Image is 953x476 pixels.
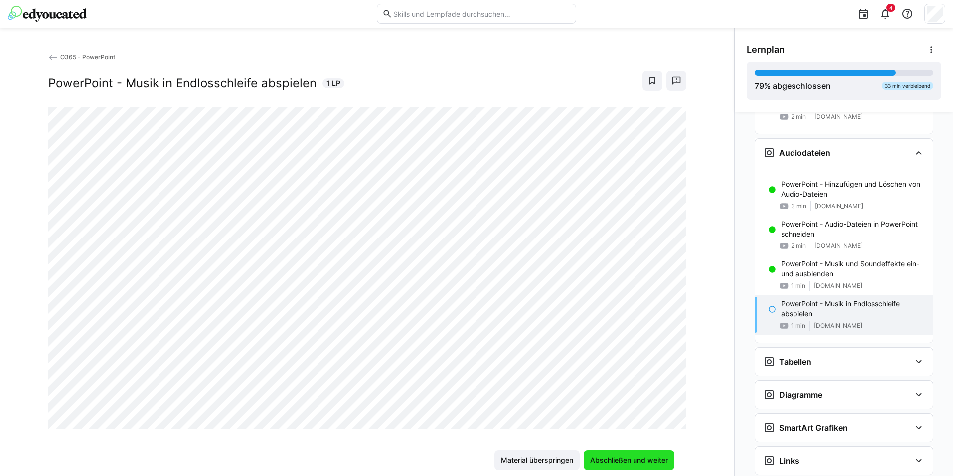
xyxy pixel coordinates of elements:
span: [DOMAIN_NAME] [815,202,863,210]
span: [DOMAIN_NAME] [814,322,862,330]
h3: Audiodateien [779,148,830,158]
p: PowerPoint - Musik und Soundeffekte ein- und ausblenden [781,259,925,279]
h3: SmartArt Grafiken [779,423,848,433]
span: 2 min [791,242,806,250]
span: Lernplan [747,44,785,55]
h3: Tabellen [779,357,811,367]
span: 79 [755,81,764,91]
h3: Diagramme [779,390,822,400]
span: Material überspringen [499,455,575,465]
span: 2 min [791,113,806,121]
p: PowerPoint - Audio-Dateien in PowerPoint schneiden [781,219,925,239]
span: [DOMAIN_NAME] [814,242,863,250]
button: Abschließen und weiter [584,450,674,470]
span: 4 [889,5,892,11]
button: Material überspringen [494,450,580,470]
div: 33 min verbleibend [882,82,933,90]
h3: Links [779,456,799,466]
p: PowerPoint - Musik in Endlosschleife abspielen [781,299,925,319]
span: 1 LP [326,78,340,88]
span: [DOMAIN_NAME] [814,282,862,290]
h2: PowerPoint - Musik in Endlosschleife abspielen [48,76,317,91]
input: Skills und Lernpfade durchsuchen… [392,9,571,18]
p: PowerPoint - Hinzufügen und Löschen von Audio-Dateien [781,179,925,199]
span: Abschließen und weiter [589,455,669,465]
span: 1 min [791,282,805,290]
span: 3 min [791,202,806,210]
a: O365 - PowerPoint [48,53,116,61]
span: [DOMAIN_NAME] [814,113,863,121]
span: O365 - PowerPoint [60,53,115,61]
span: 1 min [791,322,805,330]
div: % abgeschlossen [755,80,831,92]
